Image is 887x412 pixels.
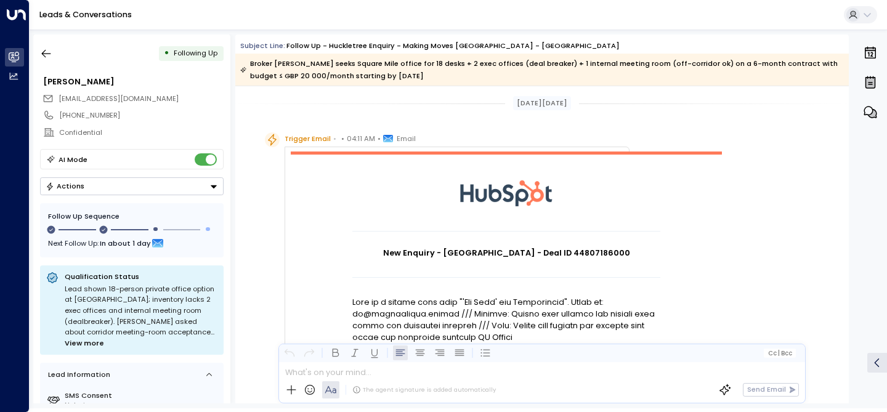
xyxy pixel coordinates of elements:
div: [PHONE_NUMBER] [59,110,223,121]
span: dd@makingmoves.london [59,94,179,104]
span: In about 1 day [100,236,151,250]
label: SMS Consent [65,390,219,401]
button: Actions [40,177,224,195]
div: Follow up - Huckletree Enquiry - Making Moves [GEOGRAPHIC_DATA] - [GEOGRAPHIC_DATA] [286,41,620,51]
div: Follow Up Sequence [48,211,216,222]
div: AI Mode [59,153,87,166]
span: • [333,132,336,145]
span: Email [397,132,416,145]
h1: New Enquiry - [GEOGRAPHIC_DATA] - Deal ID 44807186000 [352,247,660,259]
span: | [778,350,780,357]
span: Cc Bcc [768,350,792,357]
div: The agent signature is added automatically [352,386,496,394]
button: Undo [282,345,297,360]
img: HubSpot [460,155,553,231]
div: Lead Information [44,370,110,380]
div: Actions [46,182,84,190]
a: Leads & Conversations [39,9,132,20]
span: Subject Line: [240,41,285,50]
p: Qualification Status [65,272,217,281]
span: • [341,132,344,145]
span: 04:11 AM [347,132,375,145]
div: Confidential [59,127,223,138]
div: Lead shown 18-person private office option at [GEOGRAPHIC_DATA]; inventory lacks 2 exec offices a... [65,284,217,349]
span: View more [65,338,104,349]
span: [EMAIL_ADDRESS][DOMAIN_NAME] [59,94,179,103]
div: Next Follow Up: [48,236,216,250]
div: • [164,44,169,62]
span: • [378,132,381,145]
div: [PERSON_NAME] [43,76,223,87]
div: Broker [PERSON_NAME] seeks Square Mile office for 18 desks + 2 exec offices (deal breaker) + 1 in... [240,57,843,82]
div: Not given [65,400,219,411]
button: Cc|Bcc [764,349,796,358]
span: Following Up [174,48,217,58]
div: [DATE][DATE] [513,96,572,110]
button: Redo [302,345,317,360]
div: Button group with a nested menu [40,177,224,195]
span: Trigger Email [285,132,331,145]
